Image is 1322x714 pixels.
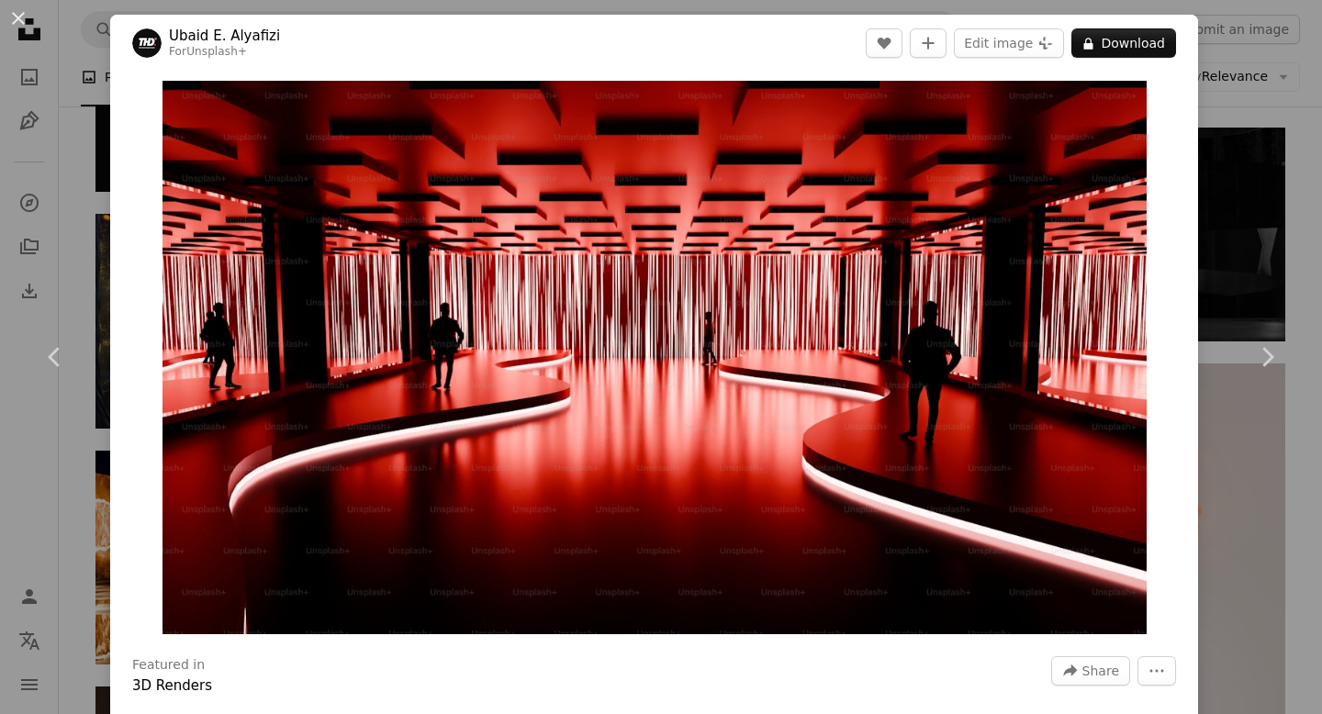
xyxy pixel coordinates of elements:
[169,27,280,45] a: Ubaid E. Alyafizi
[132,656,205,675] h3: Featured in
[910,28,947,58] button: Add to Collection
[186,45,247,58] a: Unsplash+
[1137,656,1176,686] button: More Actions
[866,28,902,58] button: Like
[162,81,1147,634] button: Zoom in on this image
[1071,28,1176,58] button: Download
[162,81,1147,634] img: A large room with red walls and a red floor
[954,28,1064,58] button: Edit image
[1051,656,1130,686] button: Share this image
[1082,657,1119,685] span: Share
[132,28,162,58] img: Go to Ubaid E. Alyafizi's profile
[1212,269,1322,445] a: Next
[169,45,280,60] div: For
[132,677,212,694] a: 3D Renders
